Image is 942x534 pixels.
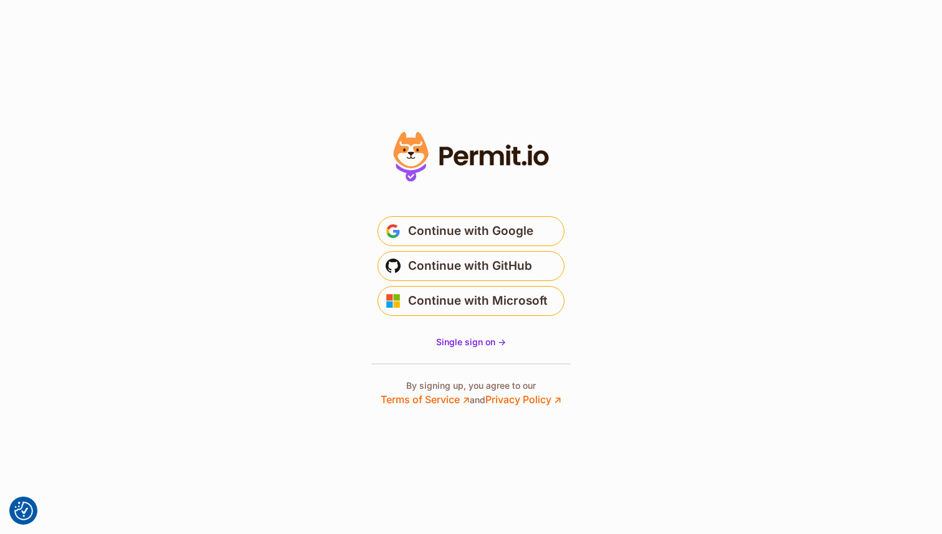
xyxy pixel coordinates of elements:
button: Continue with Google [378,216,564,246]
button: Consent Preferences [14,502,33,520]
p: By signing up, you agree to our and [381,379,561,407]
img: Revisit consent button [14,502,33,520]
button: Continue with GitHub [378,251,564,281]
a: Single sign on -> [436,336,506,348]
span: Continue with Google [408,221,533,241]
button: Continue with Microsoft [378,286,564,316]
span: Single sign on -> [436,336,506,347]
span: Continue with GitHub [408,256,532,276]
span: Continue with Microsoft [408,291,548,311]
a: Privacy Policy ↗ [485,393,561,406]
a: Terms of Service ↗ [381,393,470,406]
